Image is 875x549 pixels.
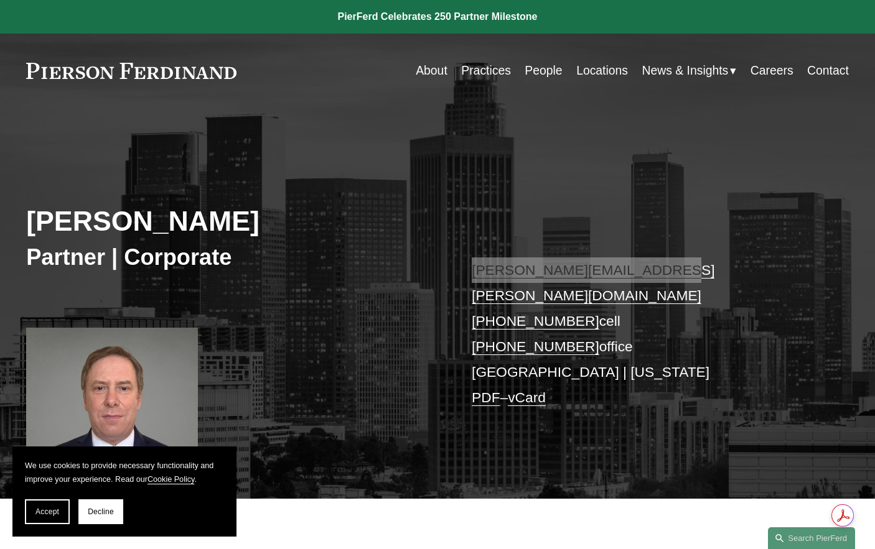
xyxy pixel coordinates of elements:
[576,58,628,83] a: Locations
[26,205,437,238] h2: [PERSON_NAME]
[472,313,599,329] a: [PHONE_NUMBER]
[461,58,511,83] a: Practices
[508,389,546,405] a: vCard
[472,389,500,405] a: PDF
[472,262,714,303] a: [PERSON_NAME][EMAIL_ADDRESS][PERSON_NAME][DOMAIN_NAME]
[751,58,793,83] a: Careers
[472,257,815,410] p: cell office [GEOGRAPHIC_DATA] | [US_STATE] –
[25,459,224,487] p: We use cookies to provide necessary functionality and improve your experience. Read our .
[88,507,114,516] span: Decline
[807,58,849,83] a: Contact
[525,58,562,83] a: People
[768,527,855,549] a: Search this site
[12,446,236,537] section: Cookie banner
[642,58,736,83] a: folder dropdown
[472,338,599,354] a: [PHONE_NUMBER]
[642,60,728,81] span: News & Insights
[35,507,59,516] span: Accept
[25,499,70,524] button: Accept
[26,244,437,272] h3: Partner | Corporate
[416,58,447,83] a: About
[147,475,194,484] a: Cookie Policy
[78,499,123,524] button: Decline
